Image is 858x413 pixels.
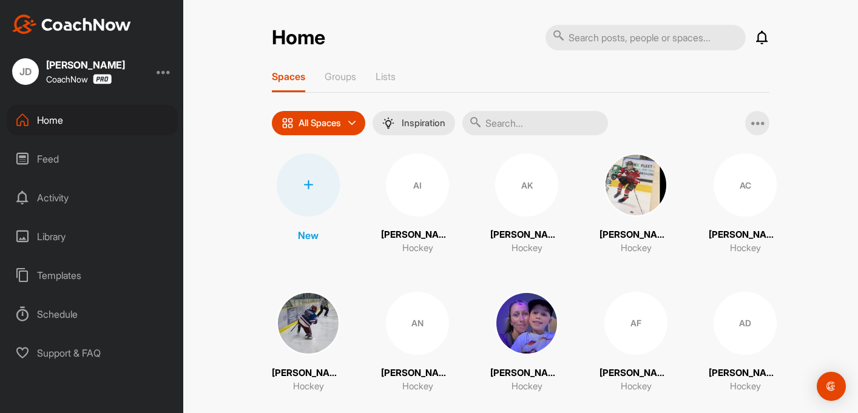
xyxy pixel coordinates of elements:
[12,15,131,34] img: CoachNow
[7,105,178,135] div: Home
[730,241,761,255] p: Hockey
[272,26,325,50] h2: Home
[402,380,433,394] p: Hockey
[600,228,672,242] p: [PERSON_NAME]
[709,228,782,242] p: [PERSON_NAME]
[495,292,558,355] img: square_be20ddef5e34fd0bd80215a2186e52f4.jpg
[272,292,345,394] a: [PERSON_NAME]Hockey
[621,241,652,255] p: Hockey
[512,380,542,394] p: Hockey
[382,117,394,129] img: menuIcon
[604,292,667,355] div: AF
[381,153,454,255] a: AI[PERSON_NAME]Hockey
[46,74,112,84] div: CoachNow
[7,299,178,329] div: Schedule
[600,366,672,380] p: [PERSON_NAME]
[298,228,319,243] p: New
[381,366,454,380] p: [PERSON_NAME]
[7,144,178,174] div: Feed
[490,228,563,242] p: [PERSON_NAME]
[817,372,846,401] div: Open Intercom Messenger
[730,380,761,394] p: Hockey
[604,153,667,217] img: square_a7fa7faff5dfd58037bafc01d7c5db00.jpg
[600,292,672,394] a: AF[PERSON_NAME]Hockey
[7,221,178,252] div: Library
[93,74,112,84] img: CoachNow Pro
[381,292,454,394] a: AN[PERSON_NAME]Hockey
[325,70,356,82] p: Groups
[512,241,542,255] p: Hockey
[386,153,449,217] div: AI
[12,58,39,85] div: JD
[402,241,433,255] p: Hockey
[7,260,178,290] div: Templates
[621,380,652,394] p: Hockey
[7,183,178,213] div: Activity
[709,292,782,394] a: AD[PERSON_NAME]Hockey
[293,380,324,394] p: Hockey
[299,118,341,128] p: All Spaces
[490,292,563,394] a: [PERSON_NAME]Hockey
[714,292,777,355] div: AD
[386,292,449,355] div: AN
[600,153,672,255] a: [PERSON_NAME]Hockey
[709,366,782,380] p: [PERSON_NAME]
[490,366,563,380] p: [PERSON_NAME]
[272,70,305,82] p: Spaces
[709,153,782,255] a: AC[PERSON_NAME]Hockey
[714,153,777,217] div: AC
[402,118,445,128] p: Inspiration
[282,117,294,129] img: icon
[490,153,563,255] a: AK[PERSON_NAME]Hockey
[381,228,454,242] p: [PERSON_NAME]
[462,111,608,135] input: Search...
[376,70,396,82] p: Lists
[546,25,746,50] input: Search posts, people or spaces...
[272,366,345,380] p: [PERSON_NAME]
[495,153,558,217] div: AK
[277,292,340,355] img: square_28e19e530e260be6a8374c442855e4e8.jpg
[7,338,178,368] div: Support & FAQ
[46,60,125,70] div: [PERSON_NAME]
